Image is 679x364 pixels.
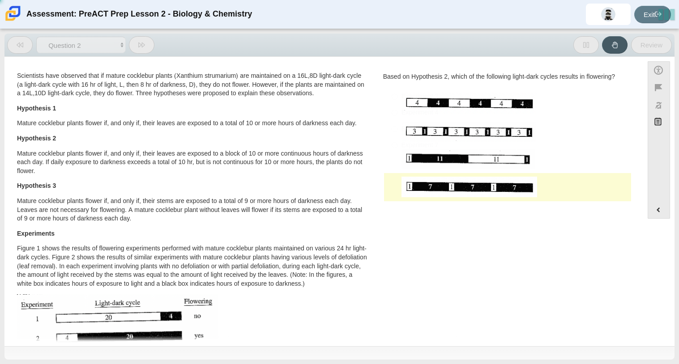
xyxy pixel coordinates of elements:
[17,149,368,176] p: Mature cocklebur plants flower if, and only if, their leaves are exposed to a block of 10 or more...
[26,4,252,25] div: Assessment: PreACT Prep Lesson 2 - Biology & Chemistry
[401,92,628,101] div: Experiment 2
[648,201,670,218] button: Expand menu. Displays the button labels.
[17,72,368,98] p: Scientists have observed that if mature cocklebur plants (Xanthium strumarium) are maintained on ...
[648,61,670,79] button: Open Accessibility Menu
[631,36,672,54] button: Review
[17,229,55,237] strong: Experiments
[648,79,670,96] button: Flag item
[4,17,22,24] a: Carmen School of Science & Technology
[401,141,628,150] div: Experiment 7
[601,7,615,21] img: agustin.acostaherr.RuWxgp
[648,114,670,132] button: Notepad
[17,119,368,128] p: Mature cocklebur plants flower if, and only if, their leaves are exposed to a total of 10 or more...
[4,4,22,23] img: Carmen School of Science & Technology
[648,97,670,114] button: Toggle response masking
[17,104,56,112] strong: Hypothesis 1
[17,244,368,288] p: Figure 1 shows the results of flowering experiments performed with mature cocklebur plants mainta...
[634,6,671,23] a: Exit
[9,61,639,343] div: Assessment items
[17,134,56,142] strong: Hypothesis 2
[383,72,632,81] div: The results of which of the following experiments support Hypothesis 1?
[401,108,628,117] div: Experiment 4
[17,197,368,223] p: Mature cocklebur plants flower if, and only if, their stems are exposed to a total of 9 or more h...
[602,36,628,54] button: Raise Your Hand
[401,125,628,134] div: Experiment 6
[17,182,56,190] strong: Hypothesis 3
